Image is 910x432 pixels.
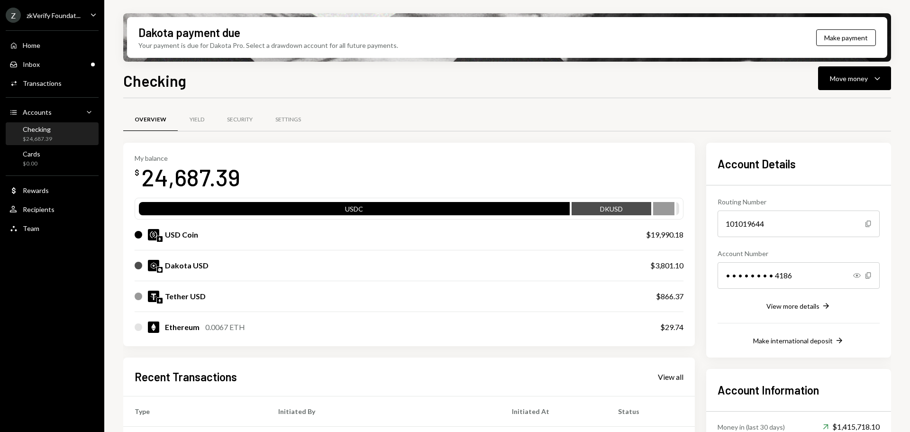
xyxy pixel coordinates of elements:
[753,336,844,346] button: Make international deposit
[264,108,312,132] a: Settings
[135,154,240,162] div: My balance
[157,298,163,303] img: ethereum-mainnet
[139,204,570,217] div: USDC
[135,116,166,124] div: Overview
[141,162,240,192] div: 24,687.39
[607,396,695,426] th: Status
[23,41,40,49] div: Home
[718,248,880,258] div: Account Number
[718,262,880,289] div: • • • • • • • • 4186
[830,74,868,83] div: Move money
[6,8,21,23] div: Z
[500,396,607,426] th: Initiated At
[718,197,880,207] div: Routing Number
[6,103,99,120] a: Accounts
[267,396,500,426] th: Initiated By
[816,29,876,46] button: Make payment
[658,372,683,382] div: View all
[123,108,178,132] a: Overview
[718,382,880,398] h2: Account Information
[23,79,62,87] div: Transactions
[646,229,683,240] div: $19,990.18
[165,260,209,271] div: Dakota USD
[6,147,99,170] a: Cards$0.00
[6,201,99,218] a: Recipients
[190,116,204,124] div: Yield
[123,71,186,90] h1: Checking
[650,260,683,271] div: $3,801.10
[6,182,99,199] a: Rewards
[6,220,99,237] a: Team
[718,211,880,237] div: 101019644
[165,322,200,333] div: Ethereum
[6,55,99,73] a: Inbox
[766,302,819,310] div: View more details
[6,74,99,92] a: Transactions
[718,422,785,432] div: Money in (last 30 days)
[23,205,55,213] div: Recipients
[23,160,40,168] div: $0.00
[766,301,831,312] button: View more details
[148,291,159,302] img: USDT
[23,224,39,232] div: Team
[660,322,683,333] div: $29.74
[23,125,52,133] div: Checking
[157,236,163,242] img: ethereum-mainnet
[216,108,264,132] a: Security
[227,116,253,124] div: Security
[753,337,833,345] div: Make international deposit
[23,108,52,116] div: Accounts
[135,369,237,385] h2: Recent Transactions
[157,267,163,273] img: base-mainnet
[165,229,198,240] div: USD Coin
[275,116,301,124] div: Settings
[23,186,49,194] div: Rewards
[138,40,398,50] div: Your payment is due for Dakota Pro. Select a drawdown account for all future payments.
[23,135,52,143] div: $24,687.39
[6,37,99,54] a: Home
[27,11,81,19] div: zkVerify Foundat...
[138,25,240,40] div: Dakota payment due
[6,122,99,145] a: Checking$24,687.39
[178,108,216,132] a: Yield
[23,60,40,68] div: Inbox
[148,322,159,333] img: ETH
[658,371,683,382] a: View all
[23,150,40,158] div: Cards
[205,322,245,333] div: 0.0067 ETH
[135,168,139,177] div: $
[818,66,891,90] button: Move money
[656,291,683,302] div: $866.37
[572,204,651,217] div: DKUSD
[148,260,159,271] img: DKUSD
[148,229,159,240] img: USDC
[718,156,880,172] h2: Account Details
[123,396,267,426] th: Type
[165,291,206,302] div: Tether USD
